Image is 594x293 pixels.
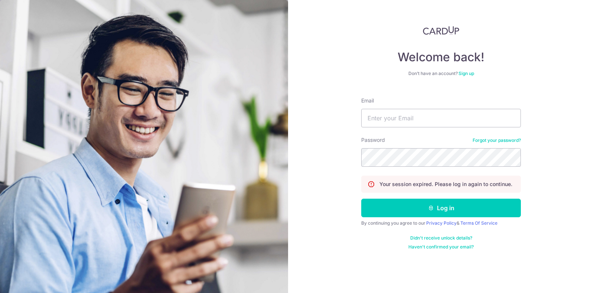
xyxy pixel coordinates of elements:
a: Haven't confirmed your email? [408,244,474,250]
img: CardUp Logo [423,26,459,35]
h4: Welcome back! [361,50,521,65]
input: Enter your Email [361,109,521,127]
label: Email [361,97,374,104]
div: Don’t have an account? [361,71,521,76]
label: Password [361,136,385,144]
a: Sign up [458,71,474,76]
a: Didn't receive unlock details? [410,235,472,241]
a: Privacy Policy [426,220,457,226]
a: Forgot your password? [473,137,521,143]
div: By continuing you agree to our & [361,220,521,226]
a: Terms Of Service [460,220,497,226]
button: Log in [361,199,521,217]
p: Your session expired. Please log in again to continue. [379,180,512,188]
